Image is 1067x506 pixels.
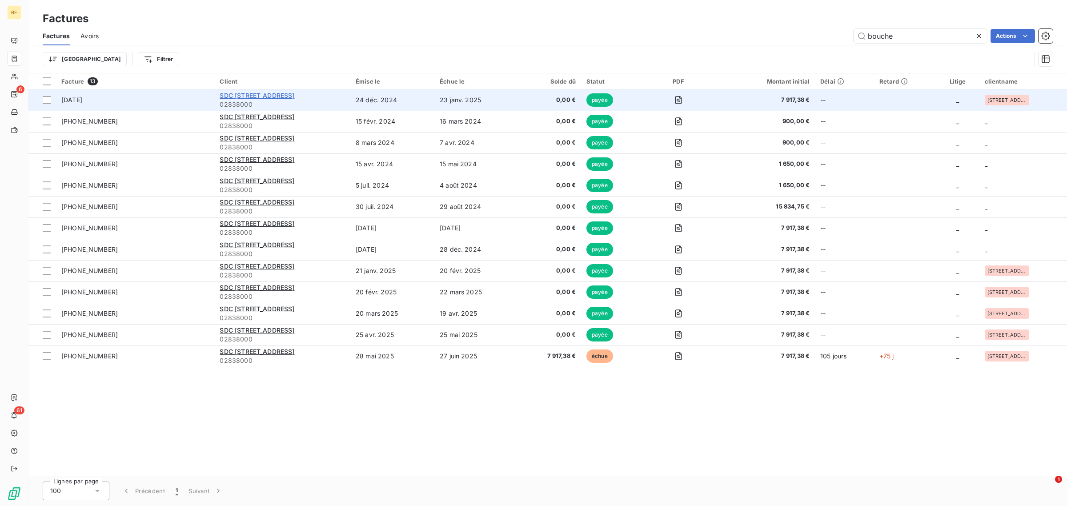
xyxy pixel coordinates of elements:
[176,486,178,495] span: 1
[220,121,345,130] span: 02838000
[220,164,345,173] span: 02838000
[220,292,345,301] span: 02838000
[220,313,345,322] span: 02838000
[61,78,84,85] span: Facture
[985,78,1062,85] div: clientname
[50,486,61,495] span: 100
[987,97,1027,103] span: [STREET_ADDRESS]
[220,113,294,120] span: SDC [STREET_ADDRESS]
[440,78,513,85] div: Échue le
[718,352,810,361] span: 7 917,38 €
[220,143,345,152] span: 02838000
[434,175,518,196] td: 4 août 2024
[43,11,88,27] h3: Factures
[350,324,434,345] td: 25 avr. 2025
[815,324,874,345] td: --
[815,153,874,175] td: --
[718,78,810,85] div: Montant initial
[350,175,434,196] td: 5 juil. 2024
[43,32,70,40] span: Factures
[956,117,959,125] span: _
[220,220,294,227] span: SDC [STREET_ADDRESS]
[586,285,613,299] span: payée
[7,486,21,501] img: Logo LeanPay
[220,207,345,216] span: 02838000
[350,153,434,175] td: 15 avr. 2024
[61,267,118,274] span: [PHONE_NUMBER]
[434,132,518,153] td: 7 avr. 2024
[586,136,613,149] span: payée
[956,181,959,189] span: _
[350,89,434,111] td: 24 déc. 2024
[61,160,118,168] span: [PHONE_NUMBER]
[987,289,1027,295] span: [STREET_ADDRESS]
[434,153,518,175] td: 15 mai 2024
[43,52,127,66] button: [GEOGRAPHIC_DATA]
[815,281,874,303] td: --
[434,196,518,217] td: 29 août 2024
[879,352,894,360] span: +75 j
[718,309,810,318] span: 7 917,38 €
[350,260,434,281] td: 21 janv. 2025
[815,175,874,196] td: --
[350,217,434,239] td: [DATE]
[524,181,576,190] span: 0,00 €
[61,96,82,104] span: [DATE]
[434,111,518,132] td: 16 mars 2024
[434,324,518,345] td: 25 mai 2025
[586,200,613,213] span: payée
[987,332,1027,337] span: [STREET_ADDRESS]
[815,132,874,153] td: --
[220,156,294,163] span: SDC [STREET_ADDRESS]
[815,239,874,260] td: --
[942,78,974,85] div: Litige
[1037,476,1058,497] iframe: Intercom live chat
[1055,476,1062,483] span: 1
[718,202,810,211] span: 15 834,75 €
[434,239,518,260] td: 28 déc. 2024
[718,96,810,104] span: 7 917,38 €
[985,224,987,232] span: _
[170,482,183,500] button: 1
[718,181,810,190] span: 1 650,00 €
[718,117,810,126] span: 900,00 €
[220,100,345,109] span: 02838000
[350,111,434,132] td: 15 févr. 2024
[220,335,345,344] span: 02838000
[956,331,959,338] span: _
[586,221,613,235] span: payée
[220,185,345,194] span: 02838000
[350,239,434,260] td: [DATE]
[956,203,959,210] span: _
[524,138,576,147] span: 0,00 €
[854,29,987,43] input: Rechercher
[985,181,987,189] span: _
[991,29,1035,43] button: Actions
[350,196,434,217] td: 30 juil. 2024
[88,77,98,85] span: 13
[220,305,294,313] span: SDC [STREET_ADDRESS]
[524,245,576,254] span: 0,00 €
[815,303,874,324] td: --
[61,245,118,253] span: [PHONE_NUMBER]
[61,331,118,338] span: [PHONE_NUMBER]
[815,89,874,111] td: --
[586,157,613,171] span: payée
[987,268,1027,273] span: [STREET_ADDRESS]
[524,78,576,85] div: Solde dû
[649,78,707,85] div: PDF
[718,266,810,275] span: 7 917,38 €
[586,78,638,85] div: Statut
[956,288,959,296] span: _
[116,482,170,500] button: Précédent
[220,78,345,85] div: Client
[220,271,345,280] span: 02838000
[586,307,613,320] span: payée
[61,203,118,210] span: [PHONE_NUMBER]
[350,303,434,324] td: 20 mars 2025
[586,93,613,107] span: payée
[524,224,576,233] span: 0,00 €
[524,202,576,211] span: 0,00 €
[524,266,576,275] span: 0,00 €
[350,132,434,153] td: 8 mars 2024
